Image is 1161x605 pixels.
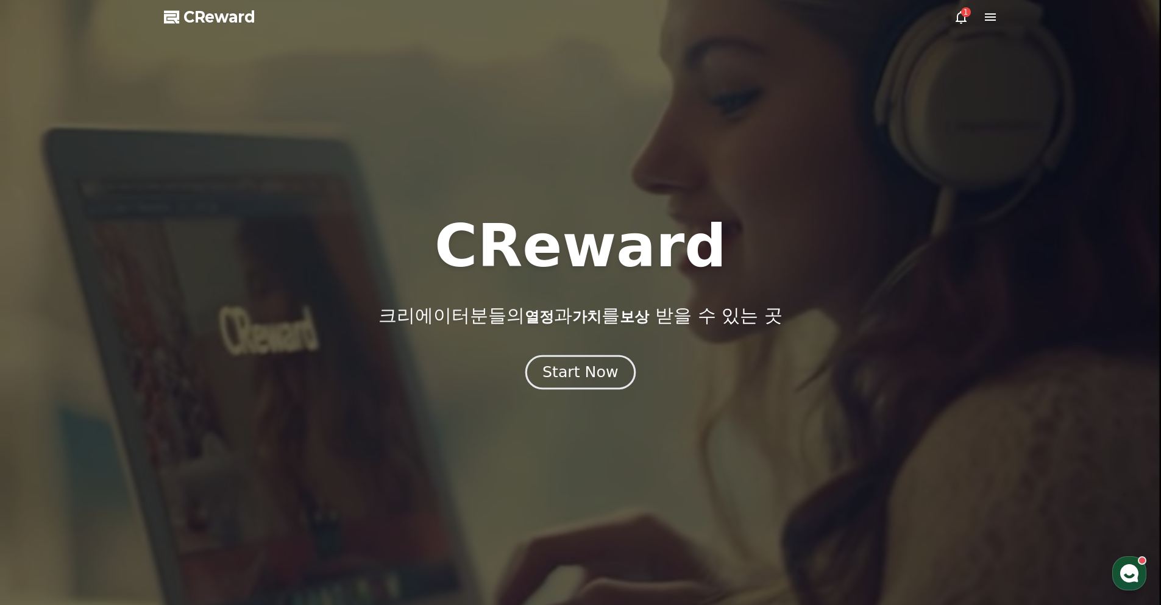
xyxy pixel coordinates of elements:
div: Start Now [542,362,618,383]
h1: CReward [435,217,726,275]
a: CReward [164,7,255,27]
span: 설정 [188,405,203,414]
a: Start Now [528,368,633,380]
a: 대화 [80,386,157,417]
div: 1 [961,7,971,17]
span: 열정 [525,308,554,325]
span: CReward [183,7,255,27]
a: 1 [954,10,968,24]
a: 홈 [4,386,80,417]
span: 보상 [620,308,649,325]
span: 홈 [38,405,46,414]
span: 대화 [112,405,126,415]
button: Start Now [525,355,636,389]
p: 크리에이터분들의 과 를 받을 수 있는 곳 [378,305,782,327]
span: 가치 [572,308,602,325]
a: 설정 [157,386,234,417]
